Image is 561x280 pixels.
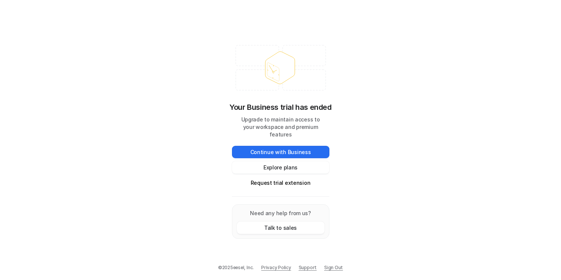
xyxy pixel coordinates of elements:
[232,161,329,174] button: Explore plans
[237,209,325,217] p: Need any help from us?
[232,146,329,158] button: Continue with Business
[229,102,331,113] p: Your Business trial has ended
[218,264,254,271] p: © 2025 eesel, Inc.
[299,264,317,271] span: Support
[232,116,329,138] p: Upgrade to maintain access to your workspace and premium features
[232,177,329,189] button: Request trial extension
[324,264,343,271] a: Sign Out
[237,222,325,234] button: Talk to sales
[261,264,291,271] a: Privacy Policy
